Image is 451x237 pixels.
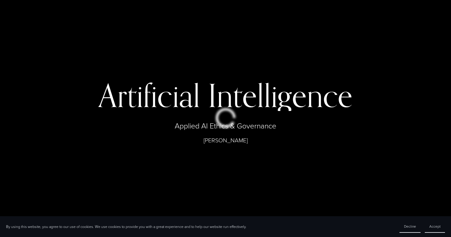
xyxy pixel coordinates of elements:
[399,220,421,233] button: Decline
[404,224,416,229] span: Decline
[425,220,445,233] button: Accept
[99,80,200,111] div: Artificial
[49,136,402,144] p: [PERSON_NAME]
[6,224,246,229] p: By using this website, you agree to our use of cookies. We use cookies to provide you with a grea...
[429,224,440,229] span: Accept
[208,80,352,111] div: Intelligence
[49,121,402,131] p: Applied AI Ethics & Governance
